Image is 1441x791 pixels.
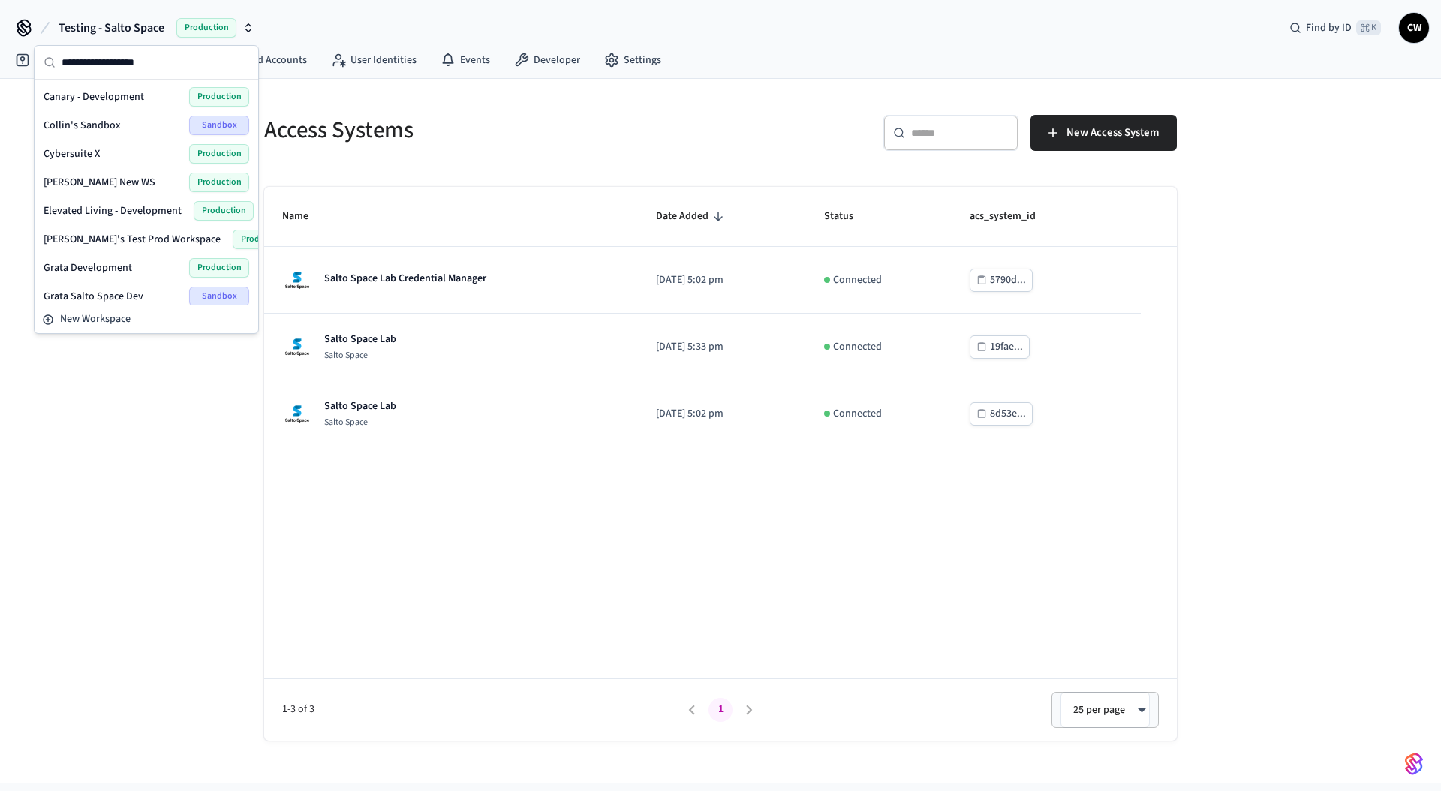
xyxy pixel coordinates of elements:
img: Salto Space Logo [282,399,312,429]
a: Settings [592,47,673,74]
a: Developer [502,47,592,74]
h5: Access Systems [264,115,711,146]
p: [DATE] 5:33 pm [656,339,788,355]
span: Production [233,230,293,249]
span: Production [189,258,249,278]
span: acs_system_id [970,205,1055,228]
p: Connected [833,406,882,422]
span: New Access System [1066,123,1159,143]
span: Grata Development [44,260,132,275]
span: Production [194,201,254,221]
nav: pagination navigation [678,698,763,722]
span: Canary - Development [44,89,144,104]
img: Salto Space Logo [282,265,312,295]
a: User Identities [319,47,429,74]
p: Salto Space Lab Credential Manager [324,271,486,286]
span: Grata Salto Space Dev [44,289,143,304]
p: Connected [833,272,882,288]
div: Find by ID⌘ K [1277,14,1393,41]
span: New Workspace [60,311,131,327]
span: 1-3 of 3 [282,702,678,717]
table: sticky table [264,187,1177,447]
p: Salto Space [324,417,396,429]
span: Name [282,205,328,228]
span: [PERSON_NAME]'s Test Prod Workspace [44,232,221,247]
button: 19fae... [970,335,1030,359]
button: CW [1399,13,1429,43]
span: Cybersuite X [44,146,100,161]
span: [PERSON_NAME] New WS [44,175,155,190]
p: [DATE] 5:02 pm [656,406,788,422]
div: Suggestions [35,80,258,305]
a: Devices [3,47,81,74]
p: [DATE] 5:02 pm [656,272,788,288]
p: Salto Space [324,350,396,362]
span: Testing - Salto Space [59,19,164,37]
span: Status [824,205,873,228]
span: Sandbox [189,116,249,135]
button: New Access System [1030,115,1177,151]
span: Production [176,18,236,38]
button: 8d53e... [970,402,1033,426]
span: Sandbox [189,287,249,306]
span: Production [189,144,249,164]
div: 19fae... [990,338,1023,356]
p: Salto Space Lab [324,399,396,414]
div: 5790d... [990,271,1026,290]
button: 5790d... [970,269,1033,292]
div: 8d53e... [990,405,1026,423]
span: Elevated Living - Development [44,203,182,218]
span: CW [1400,14,1427,41]
p: Connected [833,339,882,355]
span: Production [189,173,249,192]
img: SeamLogoGradient.69752ec5.svg [1405,752,1423,776]
img: Salto Space Logo [282,332,312,362]
button: New Workspace [36,307,257,332]
p: Salto Space Lab [324,332,396,347]
span: ⌘ K [1356,20,1381,35]
span: Date Added [656,205,728,228]
span: Find by ID [1306,20,1352,35]
span: Collin's Sandbox [44,118,121,133]
span: Production [189,87,249,107]
button: page 1 [708,698,733,722]
div: 25 per page [1060,692,1150,728]
a: Events [429,47,502,74]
